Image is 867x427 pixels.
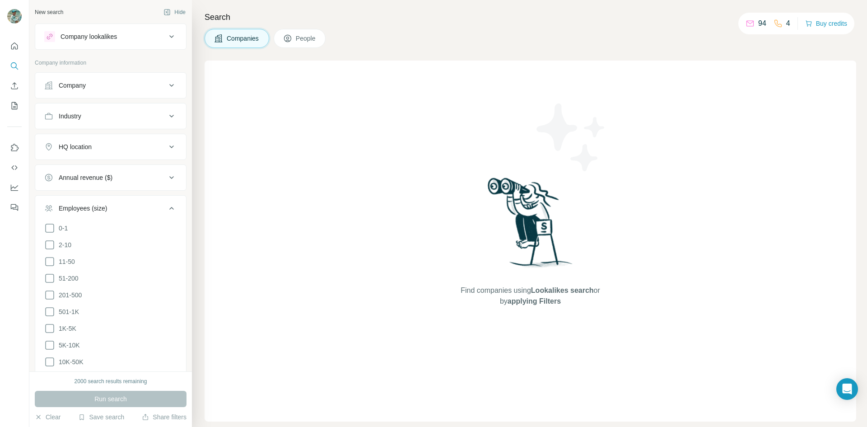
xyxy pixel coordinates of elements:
[35,8,63,16] div: New search
[758,18,766,29] p: 94
[7,58,22,74] button: Search
[7,140,22,156] button: Use Surfe on LinkedIn
[75,377,147,385] div: 2000 search results remaining
[35,167,186,188] button: Annual revenue ($)
[786,18,790,29] p: 4
[55,307,79,316] span: 501-1K
[7,160,22,176] button: Use Surfe API
[55,324,76,333] span: 1K-5K
[35,136,186,158] button: HQ location
[55,341,80,350] span: 5K-10K
[59,142,92,151] div: HQ location
[78,413,124,422] button: Save search
[836,378,858,400] div: Open Intercom Messenger
[35,105,186,127] button: Industry
[55,257,75,266] span: 11-50
[227,34,260,43] span: Companies
[7,179,22,196] button: Dashboard
[7,98,22,114] button: My lists
[296,34,317,43] span: People
[59,112,81,121] div: Industry
[35,26,186,47] button: Company lookalikes
[508,297,561,305] span: applying Filters
[531,97,612,178] img: Surfe Illustration - Stars
[142,413,186,422] button: Share filters
[7,78,22,94] button: Enrich CSV
[59,204,107,213] div: Employees (size)
[205,11,856,23] h4: Search
[35,59,186,67] p: Company information
[7,199,22,216] button: Feedback
[157,5,192,19] button: Hide
[805,17,847,30] button: Buy credits
[7,9,22,23] img: Avatar
[458,285,602,307] span: Find companies using or by
[59,81,86,90] div: Company
[35,197,186,223] button: Employees (size)
[484,175,578,276] img: Surfe Illustration - Woman searching with binoculars
[55,291,82,300] span: 201-500
[59,173,112,182] div: Annual revenue ($)
[7,38,22,54] button: Quick start
[55,274,79,283] span: 51-200
[35,413,61,422] button: Clear
[35,75,186,96] button: Company
[531,286,594,294] span: Lookalikes search
[55,357,83,366] span: 10K-50K
[55,240,71,249] span: 2-10
[61,32,117,41] div: Company lookalikes
[55,224,68,233] span: 0-1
